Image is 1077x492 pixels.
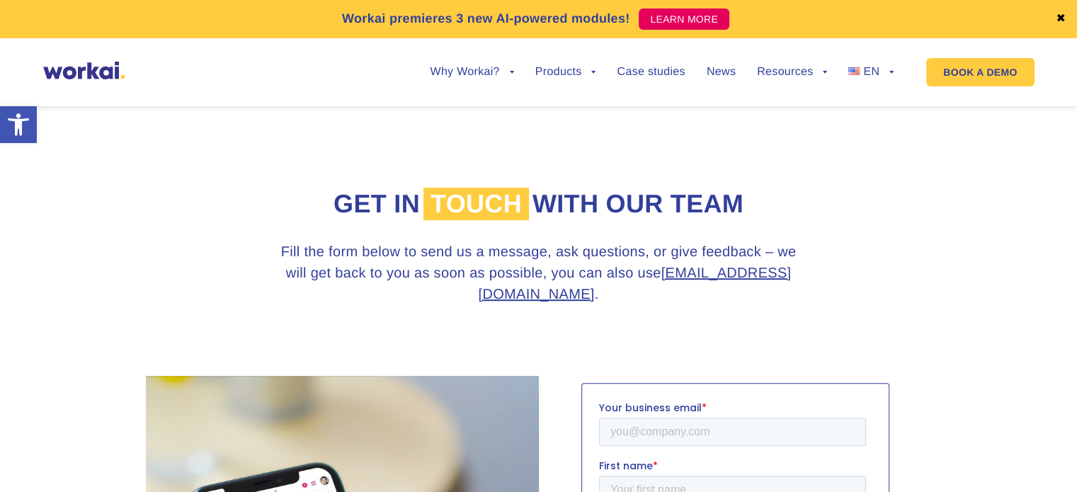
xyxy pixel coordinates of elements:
iframe: Chat Widget [823,294,1077,492]
p: email messages [18,365,91,377]
p: Workai premieres 3 new AI-powered modules! [342,9,630,28]
a: LEARN MORE [639,8,729,30]
span: touch [423,188,529,220]
a: ✖ [1056,13,1066,25]
div: Tiện ích trò chuyện [823,294,1077,492]
a: Privacy Policy [109,261,167,273]
a: Resources [757,67,827,78]
h3: Fill the form below to send us a message, ask questions, or give feedback – we will get back to y... [273,241,804,305]
a: Case studies [617,67,685,78]
a: News [707,67,736,78]
span: EN [863,66,879,78]
a: Products [535,67,596,78]
input: email messages [4,367,13,377]
a: BOOK A DEMO [926,58,1034,86]
h2: Get in with our team [146,187,932,222]
a: Why Workai? [430,67,513,78]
